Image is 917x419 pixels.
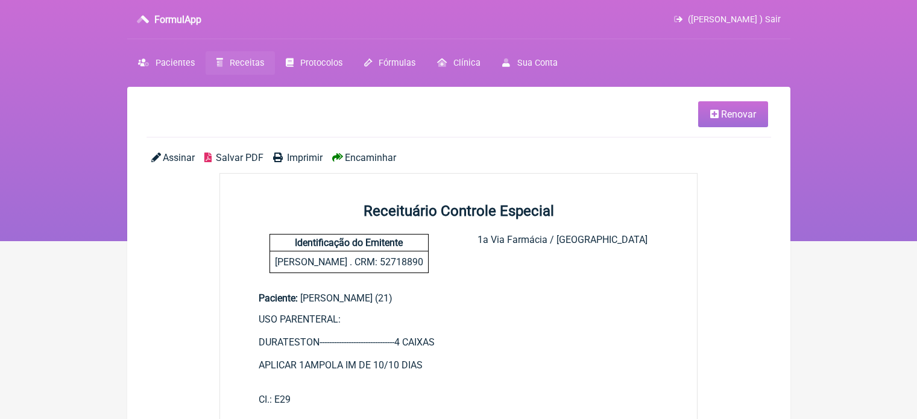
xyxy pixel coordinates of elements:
[300,58,342,68] span: Protocolos
[379,58,415,68] span: Fórmulas
[688,14,781,25] span: ([PERSON_NAME] ) Sair
[259,292,659,304] div: [PERSON_NAME] (21)
[163,152,195,163] span: Assinar
[674,14,780,25] a: ([PERSON_NAME] ) Sair
[206,51,275,75] a: Receitas
[275,51,353,75] a: Protocolos
[230,58,264,68] span: Receitas
[220,203,698,219] h2: Receituário Controle Especial
[345,152,396,163] span: Encaminhar
[287,152,323,163] span: Imprimir
[154,14,201,25] h3: FormulApp
[273,152,323,163] a: Imprimir
[491,51,568,75] a: Sua Conta
[426,51,491,75] a: Clínica
[156,58,195,68] span: Pacientes
[453,58,481,68] span: Clínica
[517,58,558,68] span: Sua Conta
[721,109,756,120] span: Renovar
[270,235,428,251] h4: Identificação do Emitente
[698,101,768,127] a: Renovar
[477,234,648,273] div: 1a Via Farmácia / [GEOGRAPHIC_DATA]
[216,152,263,163] span: Salvar PDF
[151,152,195,163] a: Assinar
[204,152,263,163] a: Salvar PDF
[259,292,298,304] span: Paciente:
[332,152,396,163] a: Encaminhar
[353,51,426,75] a: Fórmulas
[270,251,428,273] p: [PERSON_NAME] . CRM: 52718890
[127,51,206,75] a: Pacientes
